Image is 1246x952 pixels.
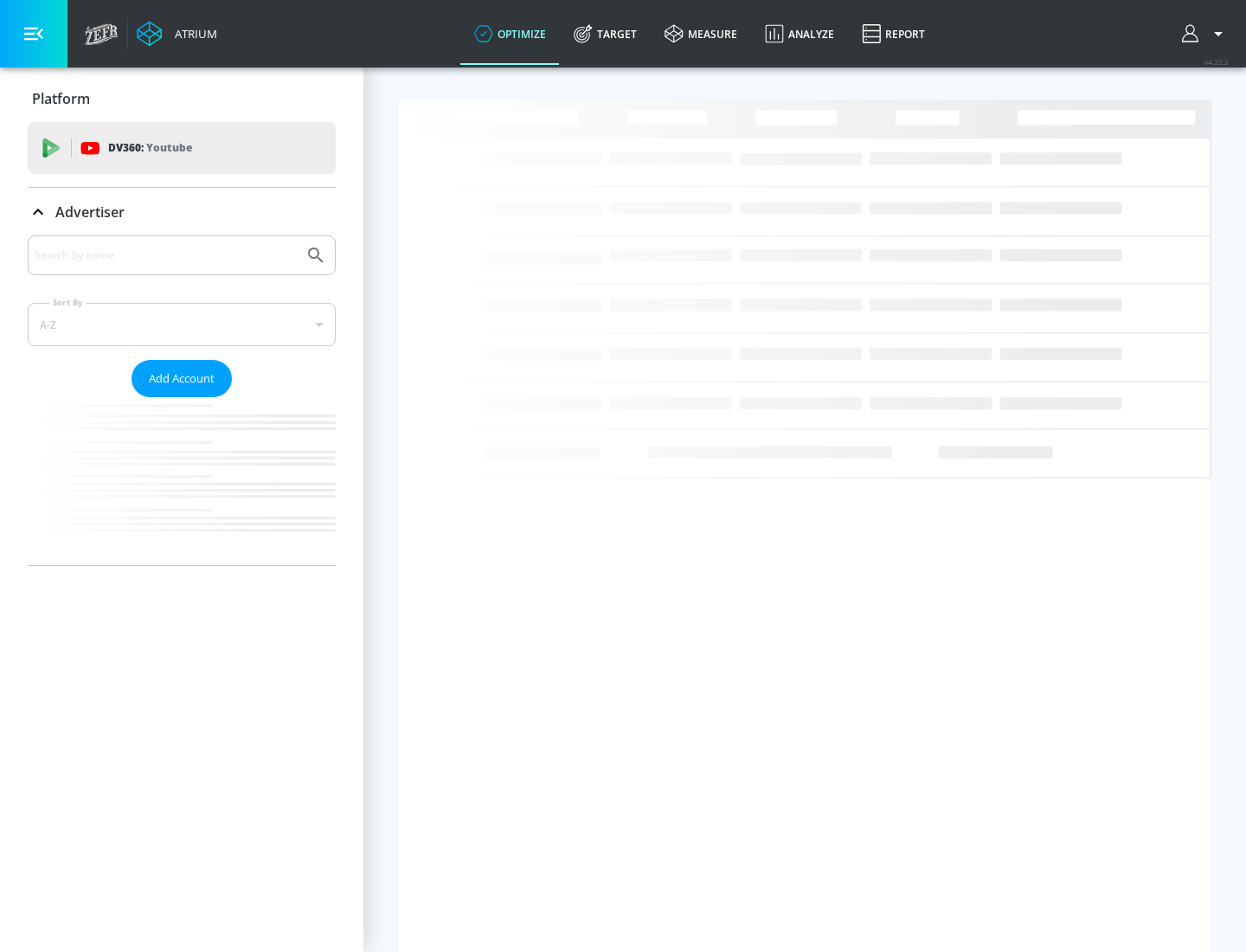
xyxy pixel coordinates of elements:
span: v 4.22.2 [1204,57,1229,67]
label: Sort By [49,297,87,308]
div: DV360: Youtube [28,122,336,174]
input: Search by name [35,244,297,267]
a: measure [651,3,751,65]
div: Platform [28,74,336,123]
a: Atrium [137,21,217,47]
nav: list of Advertiser [28,397,336,565]
div: Advertiser [28,188,336,236]
a: Report [848,3,939,65]
div: Atrium [168,26,217,42]
span: Add Account [149,369,215,389]
button: Add Account [132,360,232,397]
p: DV360: [108,138,192,158]
a: Target [560,3,651,65]
p: Youtube [146,138,192,157]
p: Platform [32,89,90,108]
a: Analyze [751,3,848,65]
a: optimize [460,3,560,65]
div: Advertiser [28,235,336,565]
div: A-Z [28,303,336,346]
p: Advertiser [55,203,125,222]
